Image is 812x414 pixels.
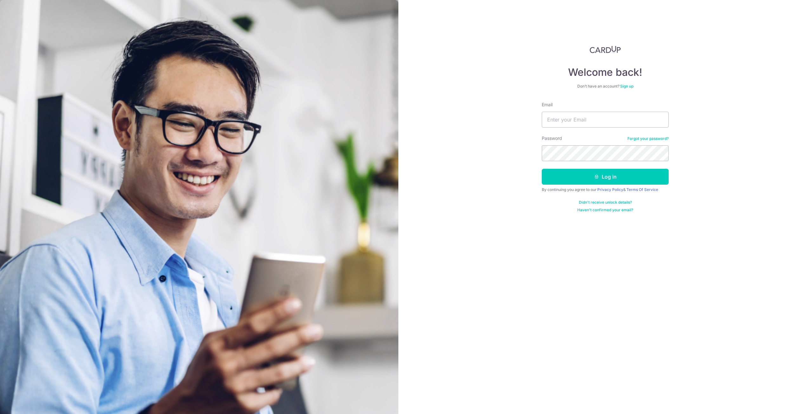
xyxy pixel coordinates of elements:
[542,102,553,108] label: Email
[542,66,669,79] h4: Welcome back!
[542,169,669,185] button: Log in
[590,46,621,53] img: CardUp Logo
[579,200,632,205] a: Didn't receive unlock details?
[577,207,633,213] a: Haven't confirmed your email?
[542,135,562,141] label: Password
[620,84,633,89] a: Sign up
[597,187,623,192] a: Privacy Policy
[626,187,658,192] a: Terms Of Service
[542,84,669,89] div: Don’t have an account?
[542,187,669,192] div: By continuing you agree to our &
[627,136,669,141] a: Forgot your password?
[542,112,669,128] input: Enter your Email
